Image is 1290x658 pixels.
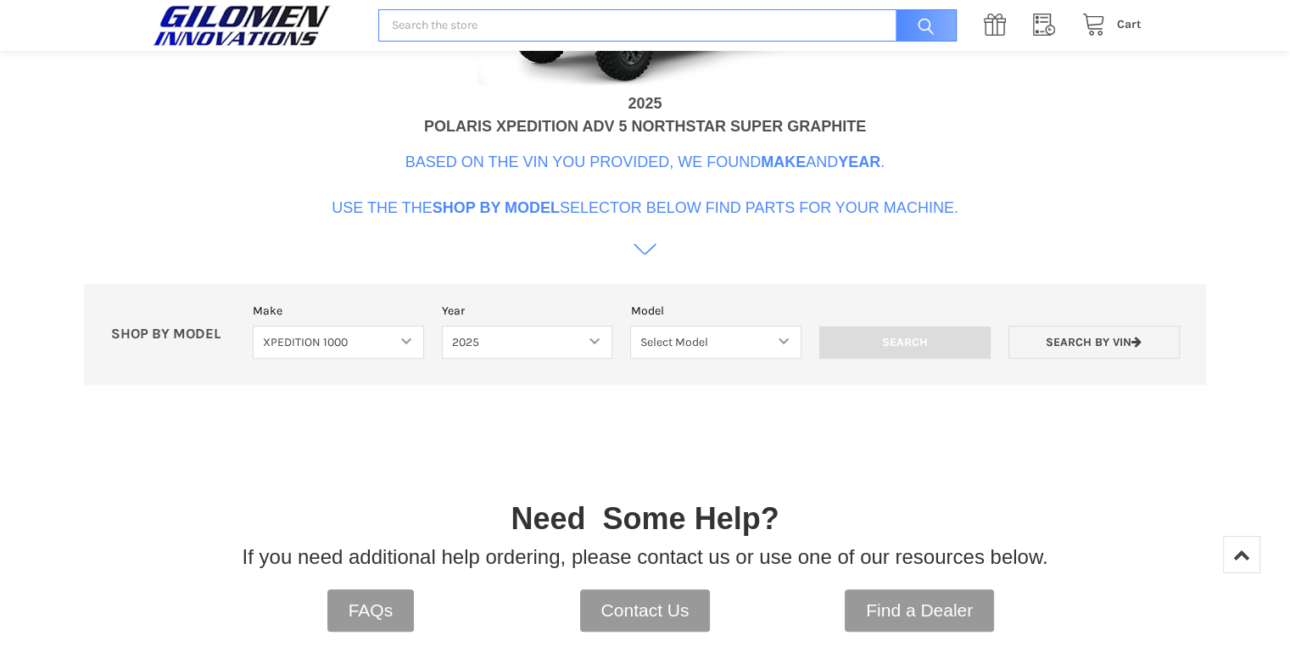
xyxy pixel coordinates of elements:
a: Cart [1073,14,1142,36]
a: Find a Dealer [845,589,994,632]
input: Search [887,9,957,42]
b: Year [838,153,880,170]
b: Shop By Model [433,199,560,216]
a: FAQs [327,589,415,632]
div: 2025 [628,92,662,115]
div: POLARIS XPEDITION ADV 5 NORTHSTAR SUPER GRAPHITE [424,115,866,138]
a: Top of Page [1223,536,1260,573]
span: Cart [1117,17,1142,31]
label: Make [253,302,424,320]
a: GILOMEN INNOVATIONS [148,4,360,47]
a: Contact Us [580,589,711,632]
label: Model [630,302,801,320]
a: Search by VIN [1008,326,1180,359]
p: Based on the VIN you provided, we found and . Use the the selector below find parts for your mach... [332,151,958,220]
img: GILOMEN INNOVATIONS [148,4,335,47]
p: SHOP BY MODEL [102,326,244,343]
label: Year [442,302,613,320]
b: Make [761,153,806,170]
p: Need Some Help? [511,496,779,542]
input: Search [819,326,991,359]
p: If you need additional help ordering, please contact us or use one of our resources below. [243,542,1048,572]
input: Search the store [378,9,956,42]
